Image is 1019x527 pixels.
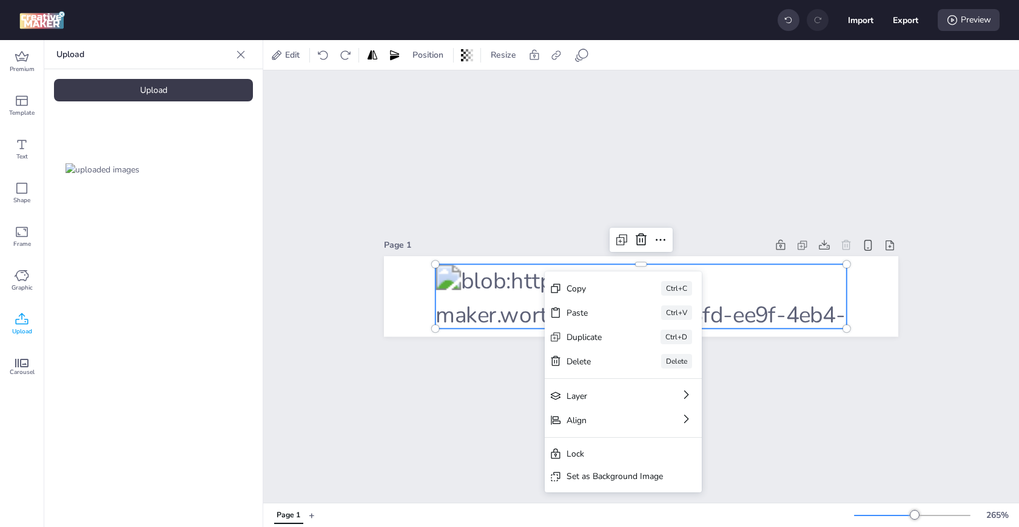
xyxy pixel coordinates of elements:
[567,331,627,344] div: Duplicate
[13,195,30,205] span: Shape
[9,108,35,118] span: Template
[19,11,65,29] img: logo Creative Maker
[567,282,627,295] div: Copy
[277,510,300,521] div: Page 1
[66,163,140,176] img: uploaded images
[488,49,519,61] span: Resize
[938,9,1000,31] div: Preview
[567,447,663,460] div: Lock
[12,327,32,336] span: Upload
[661,281,692,296] div: Ctrl+C
[893,7,918,33] button: Export
[661,354,692,369] div: Delete
[848,7,873,33] button: Import
[16,152,28,161] span: Text
[268,505,309,526] div: Tabs
[13,239,31,249] span: Frame
[661,330,692,344] div: Ctrl+D
[56,40,231,69] p: Upload
[10,367,35,377] span: Carousel
[384,239,767,251] div: Page 1
[983,509,1012,522] div: 265 %
[567,414,646,427] div: Align
[283,49,302,61] span: Edit
[12,283,33,293] span: Graphic
[410,49,446,61] span: Position
[567,355,627,368] div: Delete
[567,390,646,403] div: Layer
[309,505,315,526] button: +
[567,470,663,483] div: Set as Background Image
[661,305,692,320] div: Ctrl+V
[567,307,627,319] div: Paste
[10,64,35,74] span: Premium
[54,79,253,101] div: Upload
